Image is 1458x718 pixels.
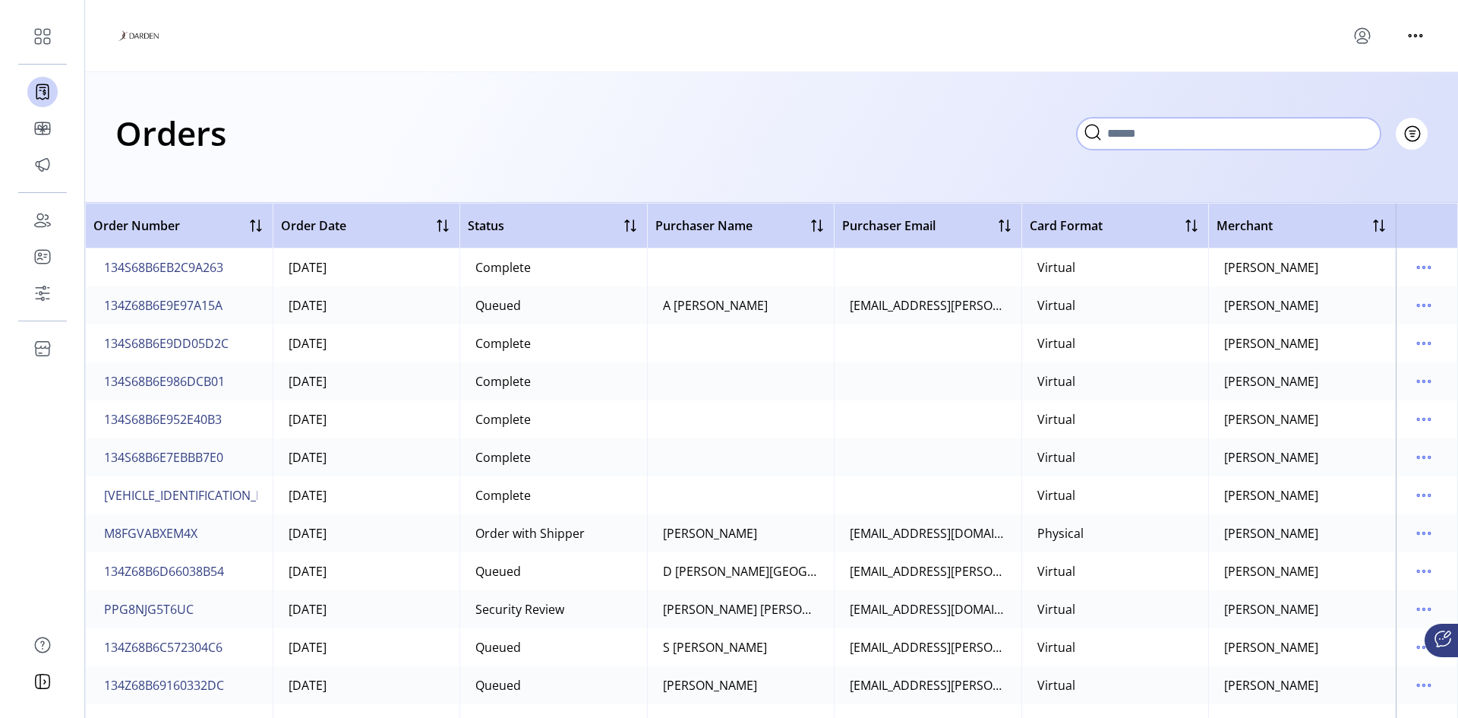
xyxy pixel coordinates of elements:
div: [PERSON_NAME] [1224,372,1318,391]
button: menu [1412,255,1436,280]
div: A [PERSON_NAME] [663,296,768,315]
span: Merchant [1217,217,1273,235]
span: 134S68B6EB2C9A263 [104,258,223,277]
div: [EMAIL_ADDRESS][PERSON_NAME][DOMAIN_NAME] [850,676,1006,694]
td: [DATE] [273,666,460,704]
button: 134S68B6E986DCB01 [101,369,228,394]
button: menu [1403,24,1428,48]
div: Virtual [1037,258,1075,277]
td: [DATE] [273,628,460,666]
div: D [PERSON_NAME][GEOGRAPHIC_DATA] [663,562,819,580]
h1: Orders [115,106,226,160]
button: Filter Button [1396,118,1428,150]
div: Complete [475,448,531,467]
div: Virtual [1037,410,1075,429]
div: [EMAIL_ADDRESS][PERSON_NAME][DOMAIN_NAME] [850,296,1006,315]
button: 134Z68B6D66038B54 [101,559,227,584]
span: 134Z68B69160332DC [104,676,224,694]
div: [PERSON_NAME] [663,676,757,694]
button: menu [1412,445,1436,470]
span: 134S68B6E9DD05D2C [104,334,229,353]
div: Complete [475,258,531,277]
div: Virtual [1037,296,1075,315]
span: Card Format [1030,217,1103,235]
button: menu [1412,597,1436,622]
div: Physical [1037,524,1084,542]
span: PPG8NJG5T6UC [104,600,194,618]
td: [DATE] [273,476,460,514]
div: [EMAIL_ADDRESS][DOMAIN_NAME] [850,600,1006,618]
div: [PERSON_NAME] [1224,638,1318,656]
span: Order Number [93,217,180,235]
button: M8FGVABXEM4X [101,521,200,546]
div: Queued [475,562,521,580]
div: [PERSON_NAME] [1224,296,1318,315]
button: menu [1350,24,1374,48]
div: [PERSON_NAME] [1224,562,1318,580]
button: [VEHICLE_IDENTIFICATION_NUMBER] [101,483,314,508]
button: menu [1412,331,1436,356]
button: menu [1412,407,1436,432]
button: 134Z68B6C572304C6 [101,635,226,659]
span: Purchaser Email [842,217,936,235]
button: PPG8NJG5T6UC [101,597,197,622]
div: Queued [475,638,521,656]
td: [DATE] [273,248,460,286]
button: menu [1412,521,1436,546]
div: [PERSON_NAME] [1224,334,1318,353]
span: 134S68B6E7EBBB7E0 [104,448,223,467]
div: Virtual [1037,638,1075,656]
button: 134Z68B6E9E97A15A [101,293,226,318]
button: 134Z68B69160332DC [101,673,227,697]
div: Virtual [1037,562,1075,580]
div: Virtual [1037,600,1075,618]
td: [DATE] [273,438,460,476]
div: [EMAIL_ADDRESS][PERSON_NAME][DOMAIN_NAME] [850,562,1006,580]
button: 134S68B6E9DD05D2C [101,331,232,356]
div: Virtual [1037,448,1075,467]
div: Complete [475,334,531,353]
div: Virtual [1037,486,1075,504]
td: [DATE] [273,590,460,628]
div: [PERSON_NAME] [PERSON_NAME] [663,600,819,618]
button: 134S68B6EB2C9A263 [101,255,226,280]
div: [PERSON_NAME] [1224,410,1318,429]
td: [DATE] [273,552,460,590]
button: 134S68B6E952E40B3 [101,407,225,432]
div: [PERSON_NAME] [1224,600,1318,618]
div: [EMAIL_ADDRESS][DOMAIN_NAME] [850,524,1006,542]
div: Complete [475,410,531,429]
td: [DATE] [273,286,460,324]
span: 134Z68B6E9E97A15A [104,296,222,315]
span: Purchaser Name [655,217,753,235]
div: Queued [475,676,521,694]
span: 134S68B6E952E40B3 [104,410,222,429]
div: [PERSON_NAME] [1224,486,1318,504]
div: [PERSON_NAME] [1224,258,1318,277]
button: menu [1412,673,1436,697]
div: Order with Shipper [475,524,585,542]
button: menu [1412,369,1436,394]
span: Status [468,217,504,235]
div: Virtual [1037,334,1075,353]
td: [DATE] [273,324,460,362]
button: menu [1412,559,1436,584]
div: [PERSON_NAME] [1224,676,1318,694]
span: 134S68B6E986DCB01 [104,372,225,391]
button: menu [1412,483,1436,508]
td: [DATE] [273,362,460,400]
div: [EMAIL_ADDRESS][PERSON_NAME][DOMAIN_NAME] [850,638,1006,656]
td: [DATE] [273,400,460,438]
button: menu [1412,635,1436,659]
img: logo [115,14,161,57]
div: Complete [475,372,531,391]
div: Virtual [1037,372,1075,391]
span: 134Z68B6C572304C6 [104,638,222,656]
div: [PERSON_NAME] [1224,524,1318,542]
span: 134Z68B6D66038B54 [104,562,224,580]
span: [VEHICLE_IDENTIFICATION_NUMBER] [104,486,311,504]
div: Virtual [1037,676,1075,694]
div: Complete [475,486,531,504]
div: [PERSON_NAME] [663,524,757,542]
div: [PERSON_NAME] [1224,448,1318,467]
